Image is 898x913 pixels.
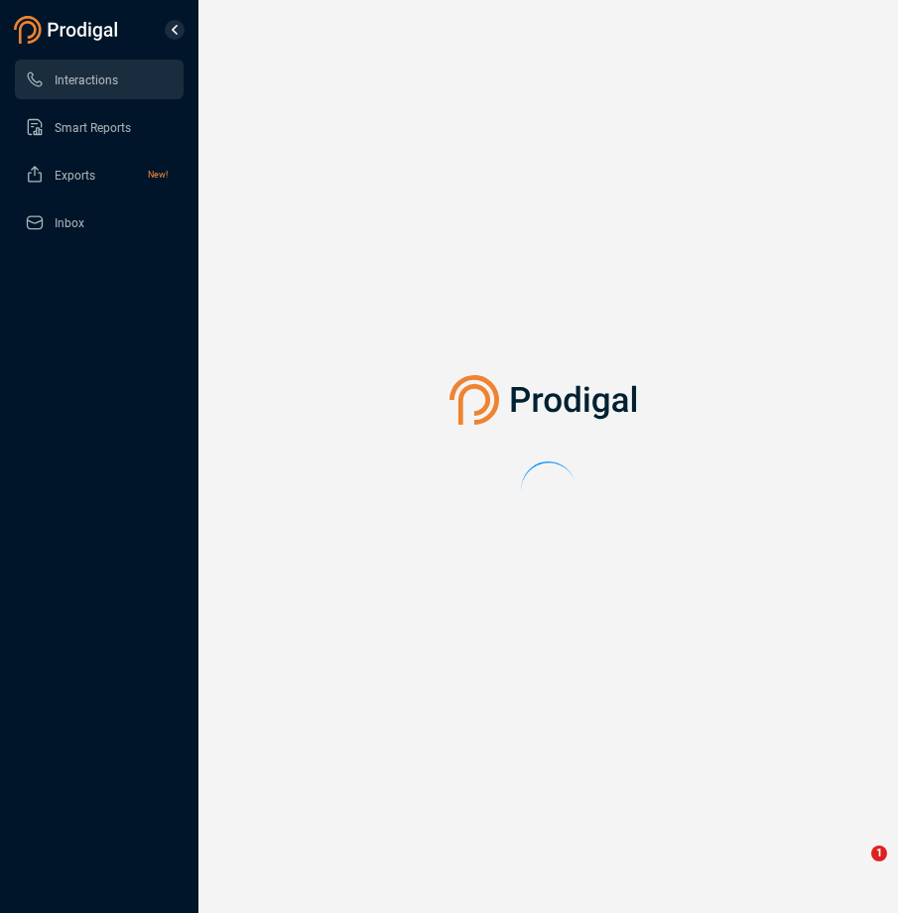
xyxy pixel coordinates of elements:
a: ExportsNew! [25,155,168,195]
span: 1 [871,846,887,861]
a: Interactions [25,60,168,99]
span: New! [148,155,168,195]
span: Inbox [55,216,84,230]
img: prodigal-logo [449,375,647,425]
li: Inbox [15,202,184,242]
span: Exports [55,169,95,183]
li: Exports [15,155,184,195]
li: Smart Reports [15,107,184,147]
a: Inbox [25,202,168,242]
span: Interactions [55,73,118,87]
iframe: Intercom live chat [831,846,878,893]
li: Interactions [15,60,184,99]
img: prodigal-logo [14,16,123,44]
span: Smart Reports [55,121,131,135]
a: Smart Reports [25,107,168,147]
